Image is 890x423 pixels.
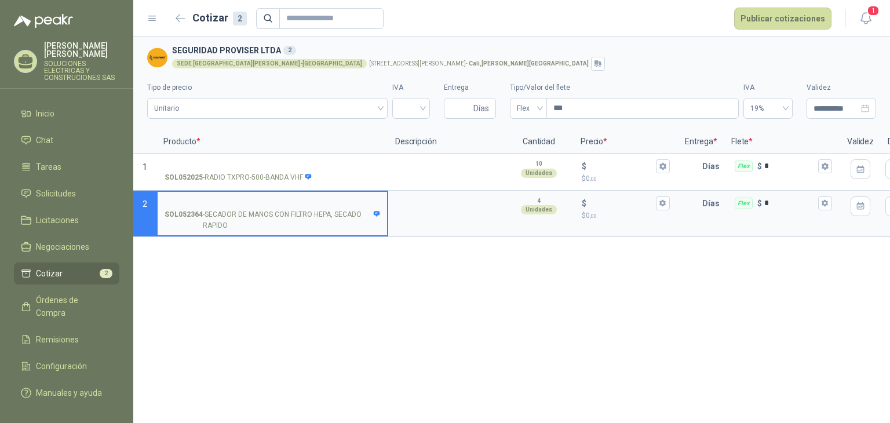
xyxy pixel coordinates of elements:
[702,192,724,215] p: Días
[392,82,430,93] label: IVA
[172,59,367,68] div: SEDE [GEOGRAPHIC_DATA][PERSON_NAME]-[GEOGRAPHIC_DATA]
[582,197,586,210] p: $
[656,196,670,210] button: $$0,00
[165,172,203,183] strong: SOL052025
[143,162,147,172] span: 1
[233,12,247,25] div: 2
[582,160,586,173] p: $
[656,159,670,173] button: $$0,00
[473,99,489,118] span: Días
[840,130,881,154] p: Validez
[582,173,670,184] p: $
[14,129,119,151] a: Chat
[735,198,753,209] div: Flex
[757,160,762,173] p: $
[36,107,54,120] span: Inicio
[165,172,312,183] p: - RADIO TXPRO-500-BANDA VHF
[14,209,119,231] a: Licitaciones
[818,159,832,173] button: Flex $
[590,176,597,182] span: ,00
[14,156,119,178] a: Tareas
[855,8,876,29] button: 1
[172,44,871,57] h3: SEGURIDAD PROVISER LTDA
[36,214,79,227] span: Licitaciones
[589,199,654,207] input: $$0,00
[36,187,76,200] span: Solicitudes
[574,130,678,154] p: Precio
[702,155,724,178] p: Días
[36,134,53,147] span: Chat
[36,161,61,173] span: Tareas
[154,100,381,117] span: Unitario
[36,386,102,399] span: Manuales y ayuda
[14,103,119,125] a: Inicio
[582,210,670,221] p: $
[36,360,87,373] span: Configuración
[165,209,203,231] strong: SOL052364
[867,5,880,16] span: 1
[764,162,816,170] input: Flex $
[469,60,589,67] strong: Cali , [PERSON_NAME][GEOGRAPHIC_DATA]
[165,162,380,171] input: SOL052025-RADIO TXPRO-500-BANDA VHF
[807,82,876,93] label: Validez
[165,199,380,208] input: SOL052364-SECADOR DE MANOS CON FILTRO HEPA, SECADO RAPIDO
[757,197,762,210] p: $
[535,159,542,169] p: 10
[36,294,108,319] span: Órdenes de Compra
[818,196,832,210] button: Flex $
[14,262,119,285] a: Cotizar2
[14,382,119,404] a: Manuales y ayuda
[143,199,147,209] span: 2
[734,8,831,30] button: Publicar cotizaciones
[44,42,119,58] p: [PERSON_NAME] [PERSON_NAME]
[100,269,112,278] span: 2
[589,162,654,170] input: $$0,00
[14,183,119,205] a: Solicitudes
[504,130,574,154] p: Cantidad
[590,213,597,219] span: ,00
[388,130,504,154] p: Descripción
[156,130,388,154] p: Producto
[44,60,119,81] p: SOLUCIONES ELECTRICAS Y CONSTRUCIONES SAS
[283,46,296,55] div: 2
[36,240,89,253] span: Negociaciones
[724,130,840,154] p: Flete
[750,100,786,117] span: 19%
[14,14,73,28] img: Logo peakr
[517,100,540,117] span: Flex
[147,82,388,93] label: Tipo de precio
[735,161,753,172] div: Flex
[521,169,557,178] div: Unidades
[14,355,119,377] a: Configuración
[586,174,597,183] span: 0
[743,82,793,93] label: IVA
[14,236,119,258] a: Negociaciones
[14,329,119,351] a: Remisiones
[764,199,816,207] input: Flex $
[36,333,79,346] span: Remisiones
[521,205,557,214] div: Unidades
[444,82,496,93] label: Entrega
[369,61,589,67] p: [STREET_ADDRESS][PERSON_NAME] -
[537,196,541,206] p: 4
[586,211,597,220] span: 0
[510,82,739,93] label: Tipo/Valor del flete
[678,130,724,154] p: Entrega
[165,209,380,231] p: - SECADOR DE MANOS CON FILTRO HEPA, SECADO RAPIDO
[147,48,167,68] img: Company Logo
[192,10,247,26] h2: Cotizar
[14,289,119,324] a: Órdenes de Compra
[36,267,63,280] span: Cotizar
